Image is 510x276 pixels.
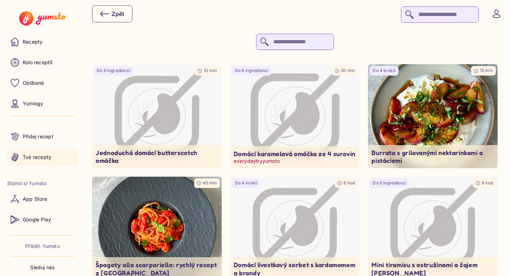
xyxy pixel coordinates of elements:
p: Kolo receptů [23,59,53,66]
p: Jednoduchá domácí butterscotch omáčka [96,149,218,165]
p: Google Play [23,216,51,223]
span: 30 min [341,68,355,73]
div: Image not available [92,64,222,168]
p: Do 4 kroků [373,68,396,74]
p: Burrata s grilovanými nektarinkami a pistáciemi [372,149,494,165]
p: Přidej recept [23,133,53,140]
div: Zpět [100,10,124,18]
a: Přidej recept [7,128,78,145]
span: 9 hod [482,180,493,186]
p: everydaybyyumsto [234,158,356,165]
a: Google Play [7,211,78,228]
img: undefined [368,64,498,168]
a: App Store [7,191,78,208]
li: Stáhni si Yumsto [7,180,78,187]
p: App Store [23,195,47,203]
p: Sleduj nás [30,264,55,271]
span: 10 min [204,68,217,73]
p: Do 6 ingrediencí [97,68,130,74]
p: Do 6 ingrediencí [373,180,406,186]
a: Příběh Yumsto [25,243,60,250]
a: Recepty [7,33,78,50]
a: Yumlogy [7,95,78,112]
a: Kolo receptů [7,54,78,71]
a: Image not availableDo 6 ingrediencí30 minDomácí karamelová omáčka ze 4 surovineverydaybyyumsto [230,64,360,168]
p: Tvé recepty [23,154,51,161]
span: 45 min [203,180,217,186]
a: Tvé recepty [7,149,78,166]
p: Do 4 kroků [235,180,258,186]
a: Oblíbené [7,74,78,92]
p: Do 6 ingrediencí [235,68,268,74]
button: Zpět [92,5,132,22]
span: 6 hod [344,180,355,186]
a: undefinedDo 4 kroků15 minBurrata s grilovanými nektarinkami a pistáciemi [368,64,498,168]
img: Yumsto logo [19,11,66,26]
p: Oblíbené [23,79,44,87]
p: Domácí karamelová omáčka ze 4 surovin [234,150,356,158]
div: Image not available [227,62,363,171]
span: 15 min [480,68,493,73]
a: Image not availableDo 6 ingrediencí10 minJednoduchá domácí butterscotch omáčka [92,64,222,168]
p: Recepty [23,38,42,45]
p: Yumlogy [23,100,43,107]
